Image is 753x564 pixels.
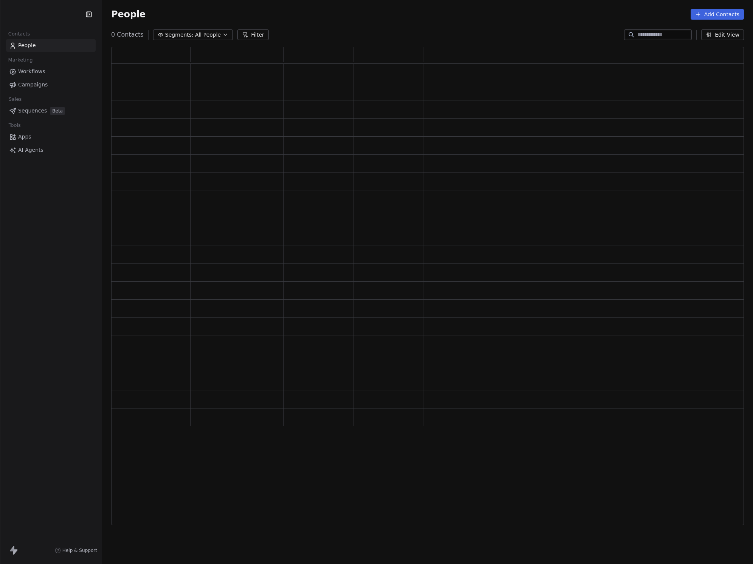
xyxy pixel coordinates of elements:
[18,107,47,115] span: Sequences
[6,105,96,117] a: SequencesBeta
[6,65,96,78] a: Workflows
[5,28,33,40] span: Contacts
[5,54,36,66] span: Marketing
[18,81,48,89] span: Campaigns
[5,120,24,131] span: Tools
[18,133,31,141] span: Apps
[165,31,194,39] span: Segments:
[691,9,744,20] button: Add Contacts
[55,547,97,553] a: Help & Support
[18,68,45,76] span: Workflows
[6,79,96,91] a: Campaigns
[18,146,43,154] span: AI Agents
[6,39,96,52] a: People
[62,547,97,553] span: Help & Support
[111,30,144,39] span: 0 Contacts
[5,94,25,105] span: Sales
[237,29,269,40] button: Filter
[50,107,65,115] span: Beta
[111,9,146,20] span: People
[701,29,744,40] button: Edit View
[18,42,36,49] span: People
[6,131,96,143] a: Apps
[195,31,221,39] span: All People
[6,144,96,156] a: AI Agents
